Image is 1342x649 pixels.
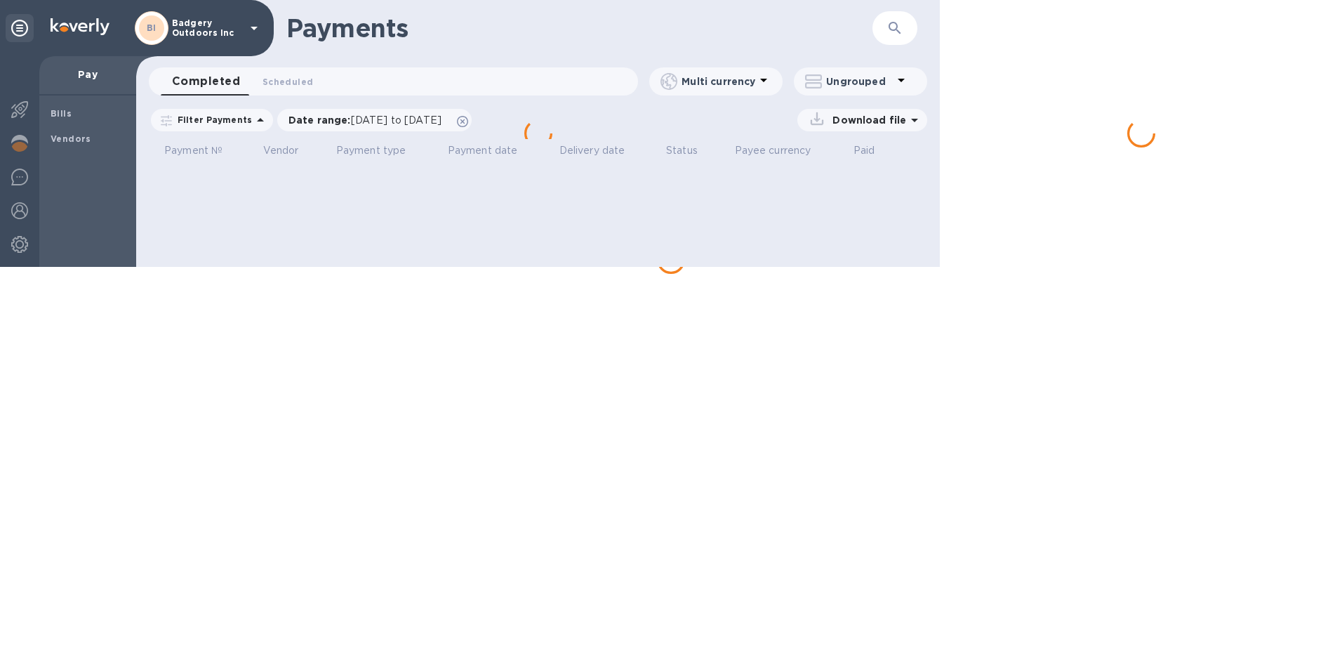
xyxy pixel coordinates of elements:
[448,143,536,158] span: Payment date
[172,114,252,126] p: Filter Payments
[559,143,625,158] p: Delivery date
[51,18,109,35] img: Logo
[666,143,716,158] span: Status
[6,14,34,42] div: Unpin categories
[277,109,472,131] div: Date range:[DATE] to [DATE]
[351,114,441,126] span: [DATE] to [DATE]
[164,143,241,158] span: Payment №
[682,74,755,88] p: Multi currency
[263,74,313,89] span: Scheduled
[853,143,893,158] span: Paid
[51,108,72,119] b: Bills
[164,143,222,158] p: Payment №
[559,143,644,158] span: Delivery date
[172,18,242,38] p: Badgery Outdoors Inc
[448,143,518,158] p: Payment date
[666,143,698,158] p: Status
[735,143,811,158] p: Payee currency
[288,113,449,127] p: Date range :
[263,143,317,158] span: Vendor
[336,143,406,158] p: Payment type
[147,22,157,33] b: BI
[51,67,125,81] p: Pay
[735,143,830,158] span: Payee currency
[853,143,875,158] p: Paid
[172,72,240,91] span: Completed
[51,133,91,144] b: Vendors
[336,143,425,158] span: Payment type
[827,113,906,127] p: Download file
[286,13,791,43] h1: Payments
[263,143,299,158] p: Vendor
[826,74,893,88] p: Ungrouped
